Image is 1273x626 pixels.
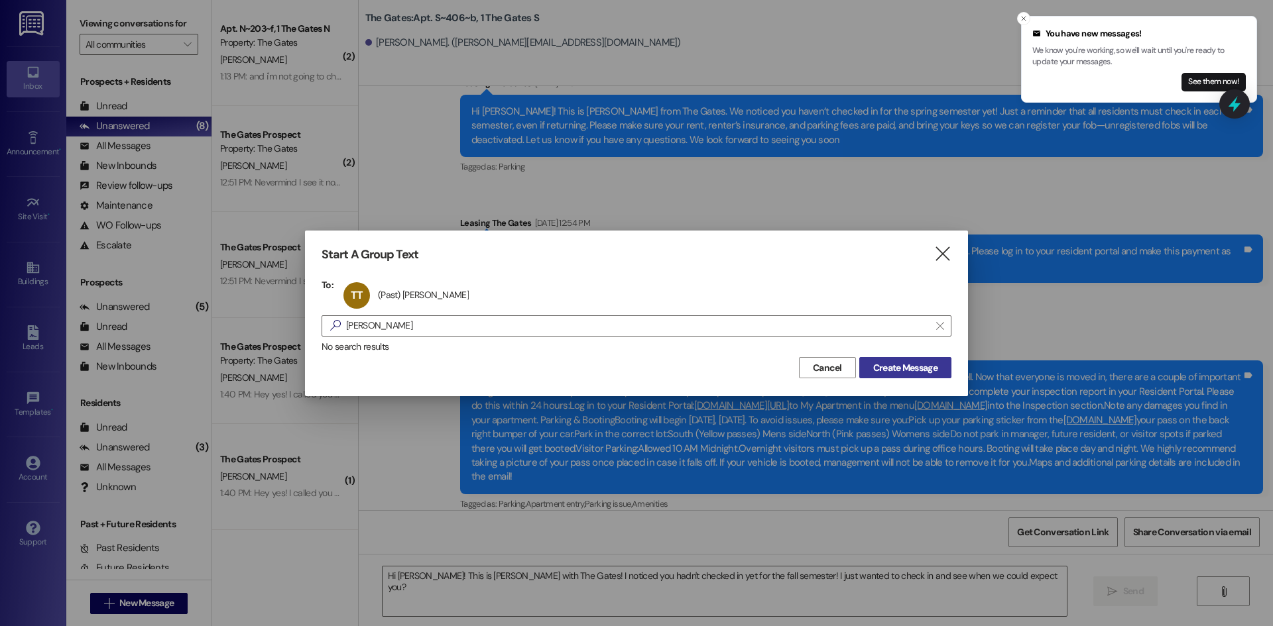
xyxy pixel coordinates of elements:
[1182,73,1246,91] button: See them now!
[799,357,856,378] button: Cancel
[351,288,363,302] span: TT
[813,361,842,375] span: Cancel
[1032,27,1246,40] div: You have new messages!
[930,316,951,336] button: Clear text
[325,319,346,333] i: 
[346,317,930,335] input: Search for any contact or apartment
[936,321,943,331] i: 
[322,279,333,291] h3: To:
[1032,45,1246,68] p: We know you're working, so we'll wait until you're ready to update your messages.
[873,361,938,375] span: Create Message
[322,247,418,262] h3: Start A Group Text
[322,340,951,354] div: No search results
[1017,12,1030,25] button: Close toast
[859,357,951,378] button: Create Message
[934,247,951,261] i: 
[378,289,469,301] div: (Past) [PERSON_NAME]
